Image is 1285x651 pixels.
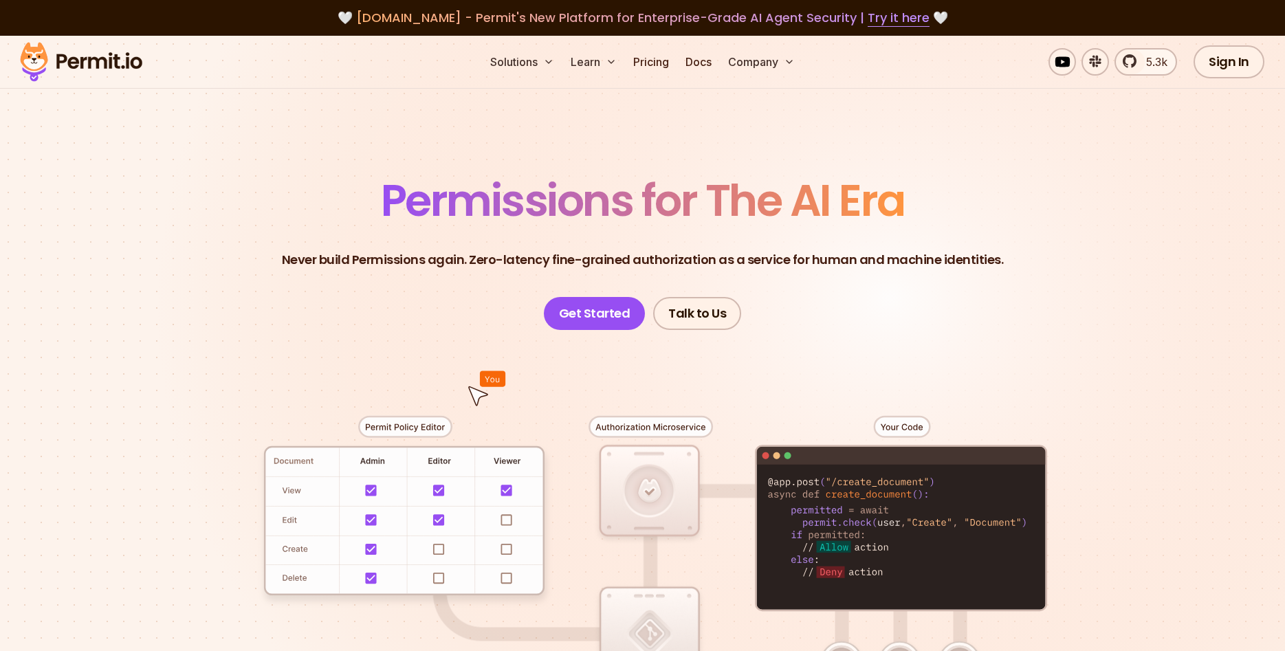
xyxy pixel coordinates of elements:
span: 5.3k [1138,54,1167,70]
span: Permissions for The AI Era [381,170,905,231]
button: Solutions [485,48,560,76]
a: Try it here [868,9,930,27]
p: Never build Permissions again. Zero-latency fine-grained authorization as a service for human and... [282,250,1004,269]
a: Docs [680,48,717,76]
a: Talk to Us [653,297,741,330]
a: Get Started [544,297,646,330]
a: 5.3k [1114,48,1177,76]
button: Learn [565,48,622,76]
img: Permit logo [14,38,149,85]
div: 🤍 🤍 [33,8,1252,27]
a: Pricing [628,48,674,76]
span: [DOMAIN_NAME] - Permit's New Platform for Enterprise-Grade AI Agent Security | [356,9,930,26]
button: Company [723,48,800,76]
a: Sign In [1194,45,1264,78]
